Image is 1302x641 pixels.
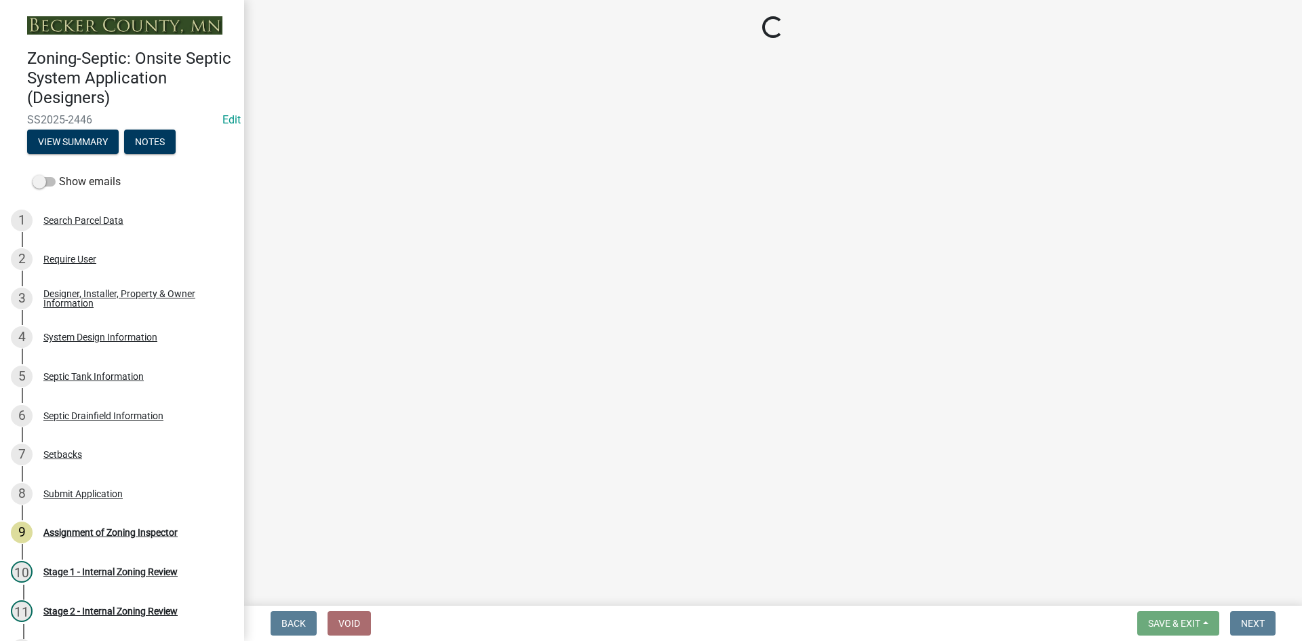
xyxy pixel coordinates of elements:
[1137,611,1219,636] button: Save & Exit
[27,130,119,154] button: View Summary
[328,611,371,636] button: Void
[27,16,222,35] img: Becker County, Minnesota
[11,366,33,387] div: 5
[27,137,119,148] wm-modal-confirm: Summary
[222,113,241,126] a: Edit
[11,444,33,465] div: 7
[11,248,33,270] div: 2
[281,618,306,629] span: Back
[11,522,33,543] div: 9
[11,326,33,348] div: 4
[124,137,176,148] wm-modal-confirm: Notes
[271,611,317,636] button: Back
[43,489,123,499] div: Submit Application
[11,561,33,583] div: 10
[43,254,96,264] div: Require User
[124,130,176,154] button: Notes
[27,49,233,107] h4: Zoning-Septic: Onsite Septic System Application (Designers)
[43,450,82,459] div: Setbacks
[33,174,121,190] label: Show emails
[43,289,222,308] div: Designer, Installer, Property & Owner Information
[222,113,241,126] wm-modal-confirm: Edit Application Number
[1148,618,1200,629] span: Save & Exit
[43,411,163,421] div: Septic Drainfield Information
[1241,618,1265,629] span: Next
[43,528,178,537] div: Assignment of Zoning Inspector
[11,210,33,231] div: 1
[27,113,217,126] span: SS2025-2446
[43,606,178,616] div: Stage 2 - Internal Zoning Review
[1230,611,1276,636] button: Next
[11,600,33,622] div: 11
[11,405,33,427] div: 6
[11,288,33,309] div: 3
[43,567,178,577] div: Stage 1 - Internal Zoning Review
[11,483,33,505] div: 8
[43,372,144,381] div: Septic Tank Information
[43,332,157,342] div: System Design Information
[43,216,123,225] div: Search Parcel Data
